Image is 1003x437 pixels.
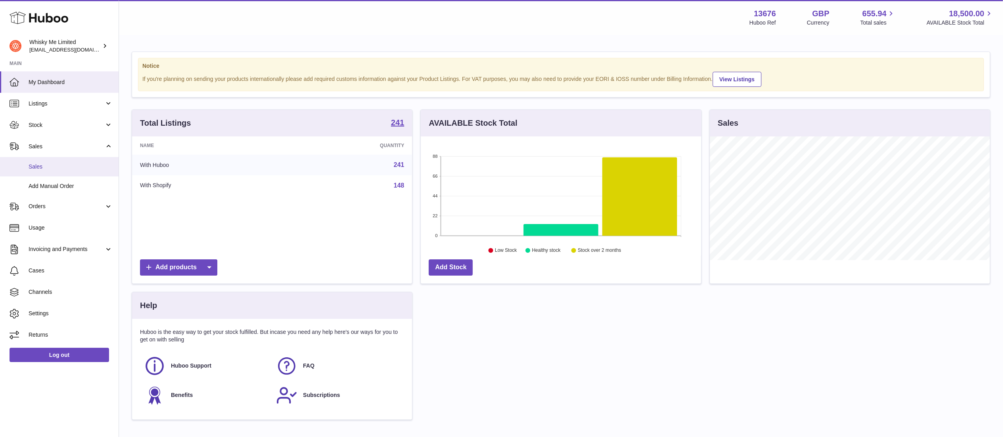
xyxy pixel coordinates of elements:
strong: 241 [391,119,404,126]
th: Name [132,136,283,155]
a: Huboo Support [144,355,268,377]
span: [EMAIL_ADDRESS][DOMAIN_NAME] [29,46,117,53]
a: 148 [394,182,405,189]
a: 241 [394,161,405,168]
text: 66 [433,174,438,178]
span: Invoicing and Payments [29,245,104,253]
text: 22 [433,213,438,218]
span: Huboo Support [171,362,211,370]
span: Listings [29,100,104,107]
div: Huboo Ref [750,19,776,27]
a: Log out [10,348,109,362]
span: Returns [29,331,113,339]
span: 655.94 [862,8,886,19]
h3: AVAILABLE Stock Total [429,118,517,128]
th: Quantity [283,136,412,155]
span: Orders [29,203,104,210]
span: My Dashboard [29,79,113,86]
strong: GBP [812,8,829,19]
a: 241 [391,119,404,128]
img: internalAdmin-13676@internal.huboo.com [10,40,21,52]
span: Benefits [171,391,193,399]
span: 18,500.00 [949,8,984,19]
span: Add Manual Order [29,182,113,190]
strong: 13676 [754,8,776,19]
span: Settings [29,310,113,317]
a: 18,500.00 AVAILABLE Stock Total [926,8,993,27]
a: View Listings [713,72,761,87]
p: Huboo is the easy way to get your stock fulfilled. But incase you need any help here's our ways f... [140,328,404,343]
span: Usage [29,224,113,232]
a: Subscriptions [276,385,400,406]
div: Currency [807,19,830,27]
span: Channels [29,288,113,296]
text: Stock over 2 months [578,248,621,253]
td: With Shopify [132,175,283,196]
h3: Sales [718,118,738,128]
span: Total sales [860,19,896,27]
span: Cases [29,267,113,274]
text: 44 [433,194,438,198]
h3: Total Listings [140,118,191,128]
a: Benefits [144,385,268,406]
a: 655.94 Total sales [860,8,896,27]
span: FAQ [303,362,315,370]
a: Add Stock [429,259,473,276]
strong: Notice [142,62,980,70]
span: Subscriptions [303,391,340,399]
span: Stock [29,121,104,129]
a: FAQ [276,355,400,377]
text: Low Stock [495,248,517,253]
div: If you're planning on sending your products internationally please add required customs informati... [142,71,980,87]
text: Healthy stock [532,248,561,253]
span: Sales [29,163,113,171]
div: Whisky Me Limited [29,38,101,54]
span: Sales [29,143,104,150]
td: With Huboo [132,155,283,175]
a: Add products [140,259,217,276]
text: 88 [433,154,438,159]
text: 0 [435,233,438,238]
span: AVAILABLE Stock Total [926,19,993,27]
h3: Help [140,300,157,311]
